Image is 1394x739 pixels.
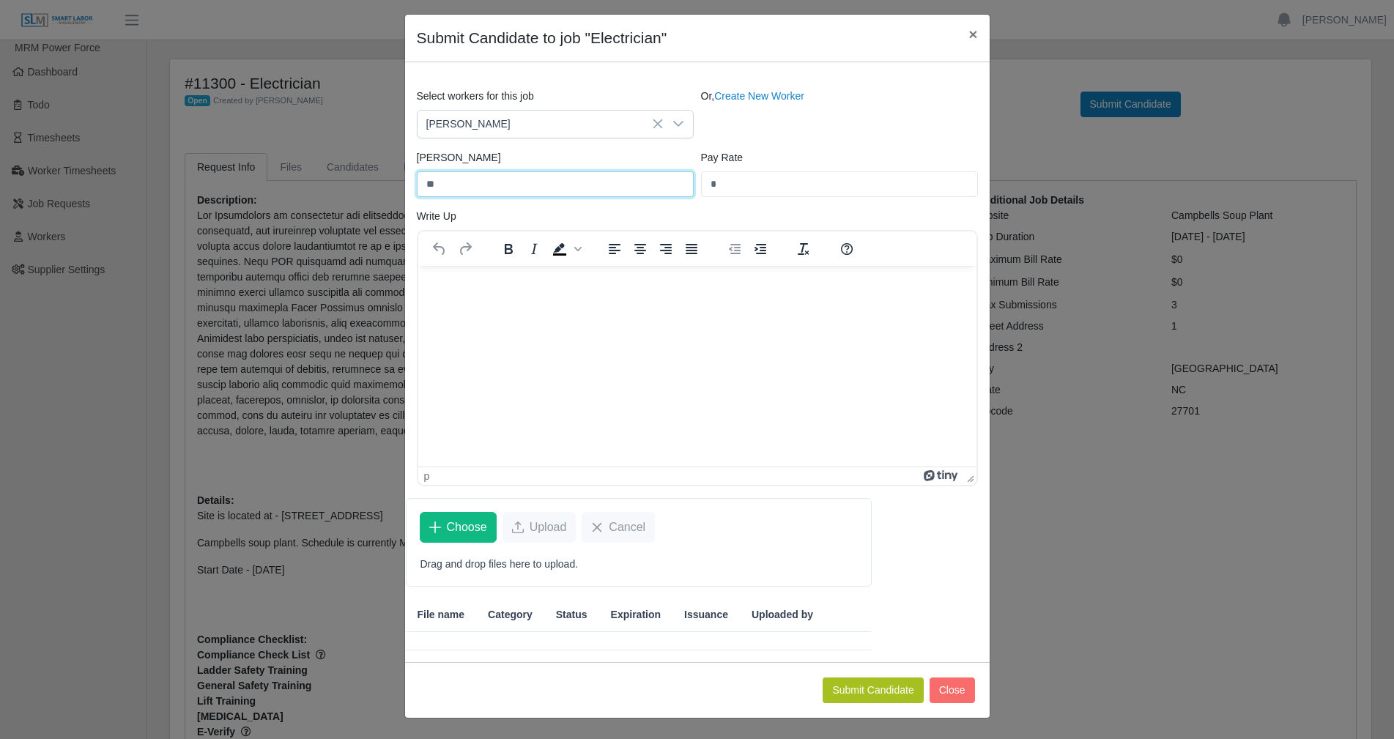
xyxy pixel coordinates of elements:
button: Cancel [582,512,655,543]
button: Decrease indent [722,239,747,259]
div: Or, [697,89,982,138]
span: jose Lopez [418,111,664,138]
a: Powered by Tiny [924,470,960,482]
button: Upload [503,512,576,543]
button: Increase indent [748,239,773,259]
h4: Submit Candidate to job "Electrician" [417,26,667,50]
button: Choose [420,512,497,543]
label: Pay Rate [701,150,744,166]
button: Undo [427,239,452,259]
label: Write Up [417,209,456,224]
button: Redo [453,239,478,259]
span: × [968,26,977,42]
button: Align right [653,239,678,259]
button: Help [834,239,859,259]
div: Background color Black [547,239,584,259]
div: Press the Up and Down arrow keys to resize the editor. [961,467,976,485]
button: Align left [602,239,627,259]
span: Expiration [611,607,661,623]
span: Issuance [684,607,728,623]
button: Bold [496,239,521,259]
span: Cancel [609,519,645,536]
label: Select workers for this job [417,89,534,104]
button: Close [930,677,975,703]
span: File name [418,607,465,623]
button: Submit Candidate [823,677,923,703]
div: p [424,470,430,482]
iframe: Rich Text Area [418,266,976,467]
button: Justify [679,239,704,259]
span: Category [488,607,533,623]
span: Status [556,607,587,623]
button: Close [957,15,989,53]
p: Drag and drop files here to upload. [420,557,858,572]
button: Italic [522,239,546,259]
span: Upload [530,519,567,536]
span: Choose [447,519,487,536]
a: Create New Worker [714,90,804,102]
button: Clear formatting [791,239,816,259]
span: Uploaded by [752,607,813,623]
button: Align center [628,239,653,259]
label: [PERSON_NAME] [417,150,501,166]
